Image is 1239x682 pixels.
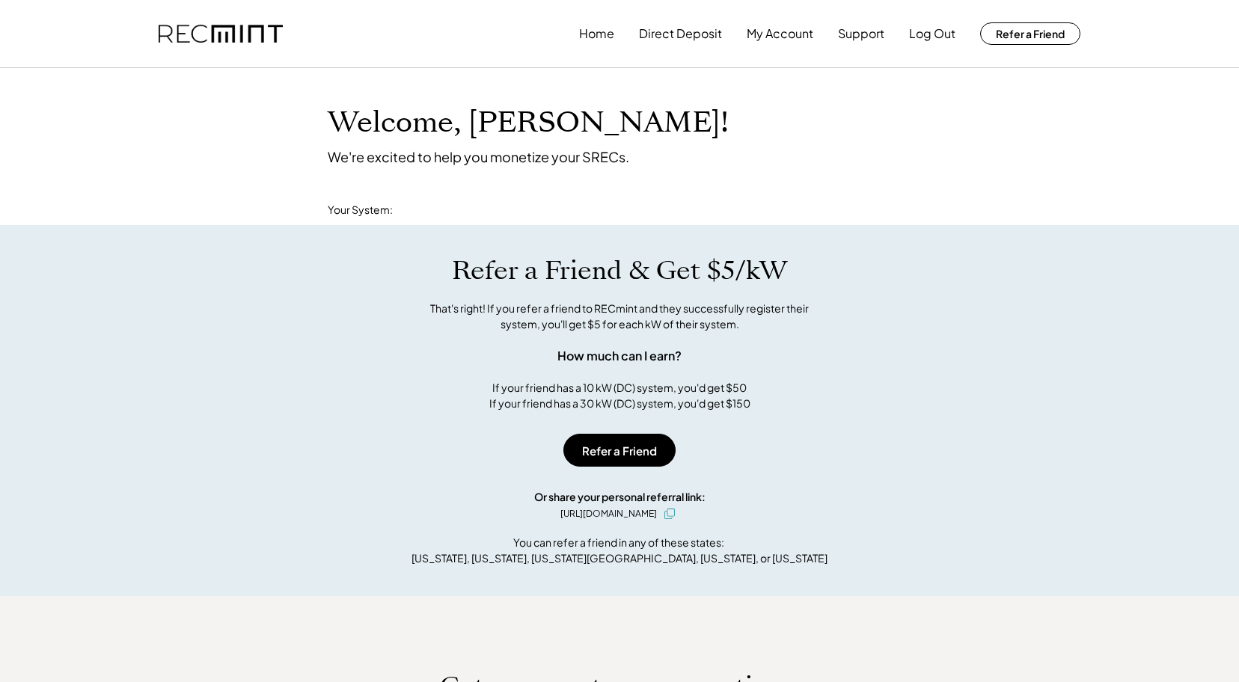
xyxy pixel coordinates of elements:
button: click to copy [661,505,679,523]
button: Log Out [909,19,955,49]
div: [URL][DOMAIN_NAME] [560,507,657,520]
button: Refer a Friend [980,22,1080,45]
button: Refer a Friend [563,434,676,467]
img: recmint-logotype%403x.png [159,25,283,43]
button: Support [838,19,884,49]
div: You can refer a friend in any of these states: [US_STATE], [US_STATE], [US_STATE][GEOGRAPHIC_DATA... [412,535,827,566]
div: How much can I earn? [557,347,682,365]
div: If your friend has a 10 kW (DC) system, you'd get $50 If your friend has a 30 kW (DC) system, you... [489,380,750,411]
button: My Account [747,19,813,49]
button: Direct Deposit [639,19,722,49]
button: Home [579,19,614,49]
h1: Refer a Friend & Get $5/kW [452,255,787,286]
div: Your System: [328,203,393,218]
div: That's right! If you refer a friend to RECmint and they successfully register their system, you'l... [414,301,825,332]
div: We're excited to help you monetize your SRECs. [328,148,629,165]
div: Or share your personal referral link: [534,489,706,505]
h1: Welcome, [PERSON_NAME]! [328,105,729,141]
